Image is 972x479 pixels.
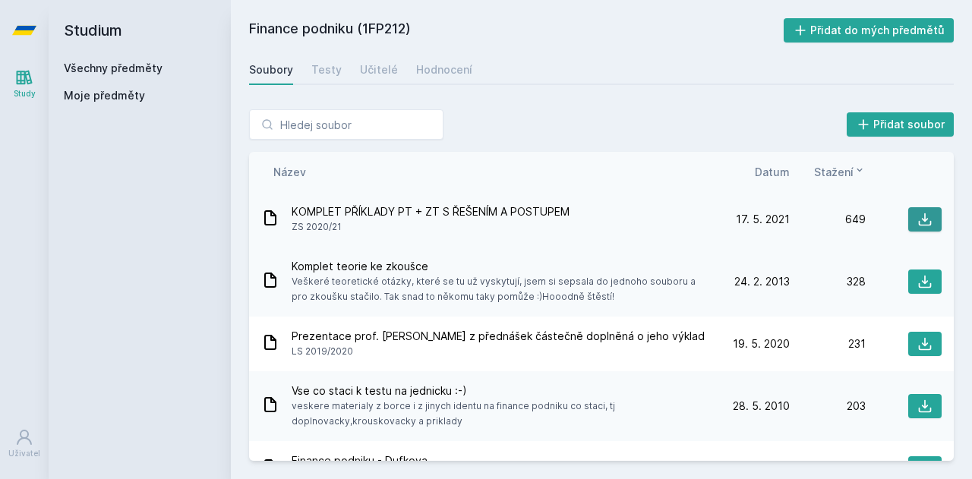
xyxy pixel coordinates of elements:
span: Veškeré teoretické otázky, které se tu už vyskytují, jsem si sepsala do jednoho souboru a pro zko... [292,274,708,304]
button: Přidat do mých předmětů [784,18,955,43]
div: Uživatel [8,448,40,459]
span: Komplet teorie ke zkoušce [292,259,708,274]
div: Testy [311,62,342,77]
a: Uživatel [3,421,46,467]
h2: Finance podniku (1FP212) [249,18,784,43]
div: Učitelé [360,62,398,77]
span: Prezentace prof. [PERSON_NAME] z přednášek částečně doplněná o jeho výklad [292,329,705,344]
div: Soubory [249,62,293,77]
span: Stažení [814,164,854,180]
div: Study [14,88,36,99]
span: Vse co staci k testu na jednicku :-) [292,383,708,399]
div: 203 [790,399,866,414]
span: LS 2019/2020 [292,344,705,359]
div: 328 [790,274,866,289]
button: Stažení [814,164,866,180]
a: Testy [311,55,342,85]
a: Učitelé [360,55,398,85]
button: Přidat soubor [847,112,955,137]
a: Hodnocení [416,55,472,85]
div: 231 [790,336,866,351]
button: Název [273,164,306,180]
button: Datum [755,164,790,180]
div: Hodnocení [416,62,472,77]
a: Study [3,61,46,107]
span: 19. 5. 2020 [733,336,790,351]
div: 649 [790,212,866,227]
span: veskere materialy z borce i z jinych identu na finance podniku co staci, tj doplnovacky,krouskova... [292,399,708,429]
span: 17. 5. 2021 [736,212,790,227]
span: ZS 2020/21 [292,219,570,235]
span: KOMPLET PŘÍKLADY PT + ZT S ŘEŠENÍM A POSTUPEM [292,204,570,219]
span: 28. 5. 2010 [733,399,790,414]
a: Všechny předměty [64,61,163,74]
span: 24. 2. 2013 [734,274,790,289]
input: Hledej soubor [249,109,443,140]
span: Finance podniku - Dufkova [292,453,650,468]
a: Soubory [249,55,293,85]
span: Moje předměty [64,88,145,103]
